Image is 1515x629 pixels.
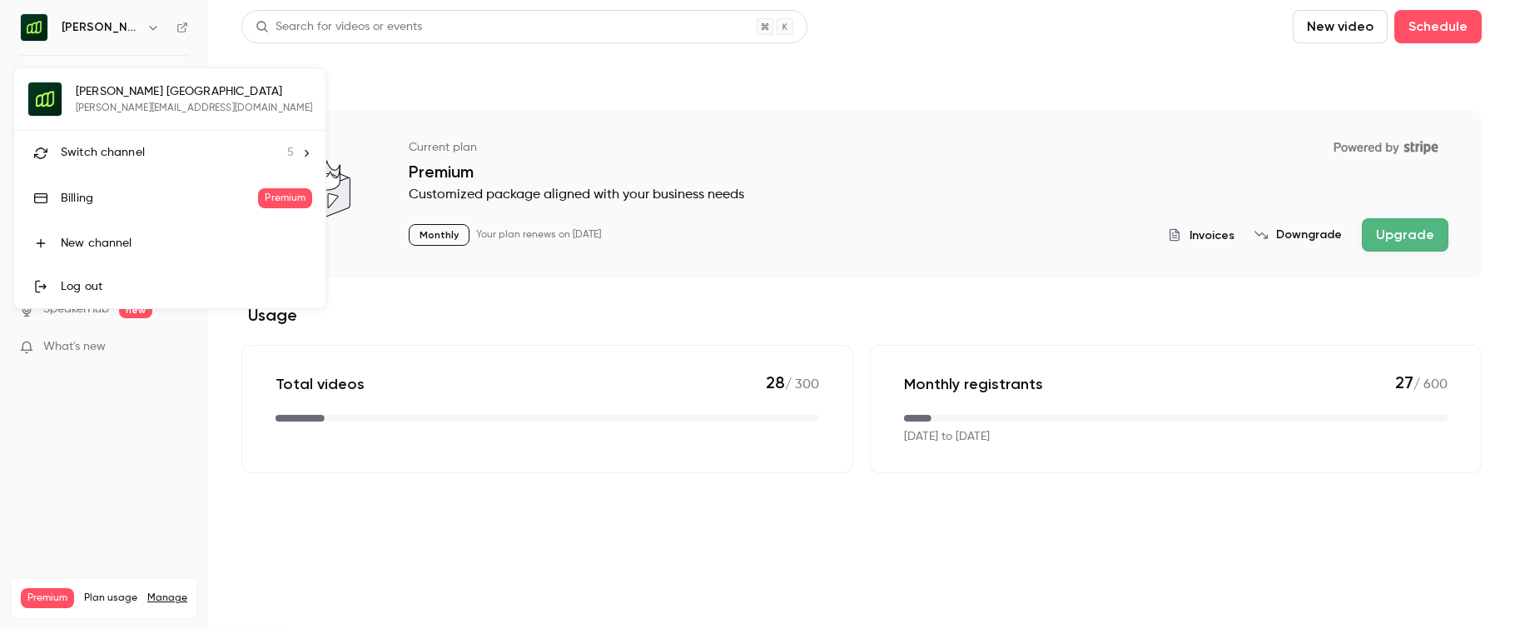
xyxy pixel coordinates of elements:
[61,144,145,162] span: Switch channel
[61,190,258,207] div: Billing
[61,235,312,252] div: New channel
[258,188,312,208] span: Premium
[287,144,294,162] span: 5
[61,278,312,295] div: Log out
